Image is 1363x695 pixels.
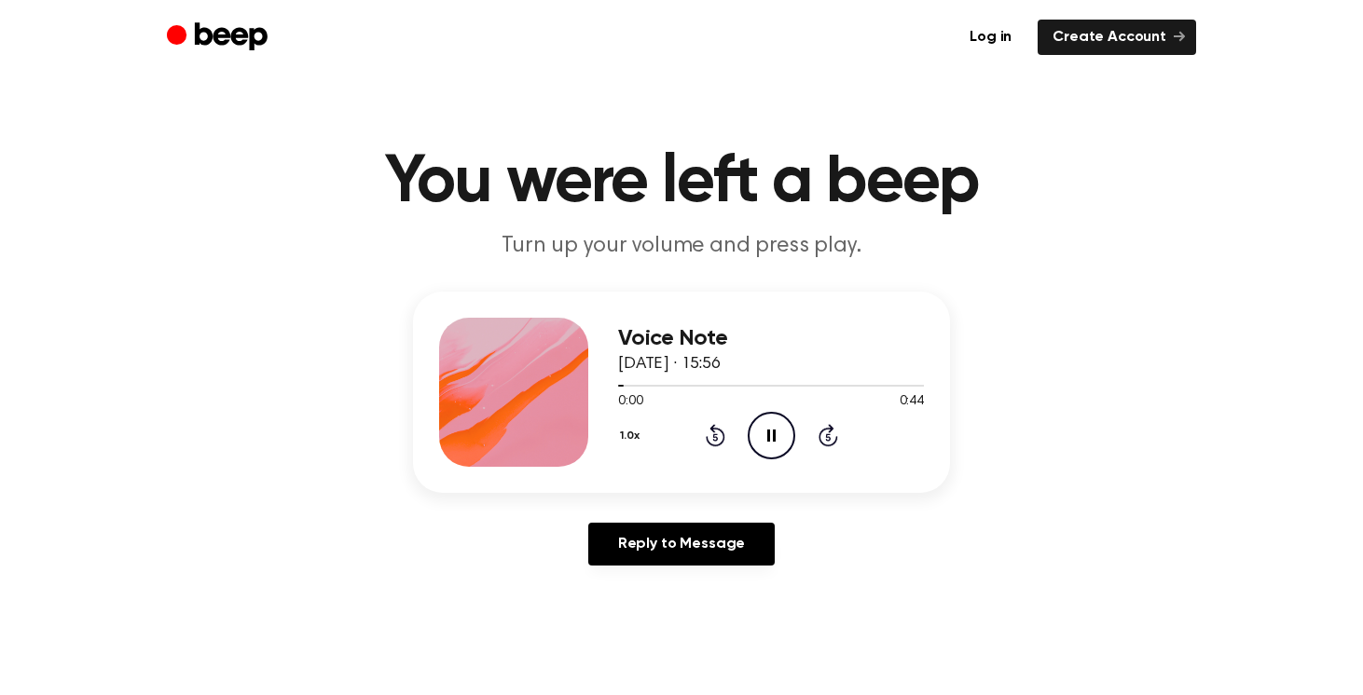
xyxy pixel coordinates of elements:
[324,231,1039,262] p: Turn up your volume and press play.
[618,420,647,452] button: 1.0x
[618,356,721,373] span: [DATE] · 15:56
[167,20,272,56] a: Beep
[1038,20,1196,55] a: Create Account
[588,523,775,566] a: Reply to Message
[955,20,1026,55] a: Log in
[618,326,924,351] h3: Voice Note
[618,392,642,412] span: 0:00
[900,392,924,412] span: 0:44
[204,149,1159,216] h1: You were left a beep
